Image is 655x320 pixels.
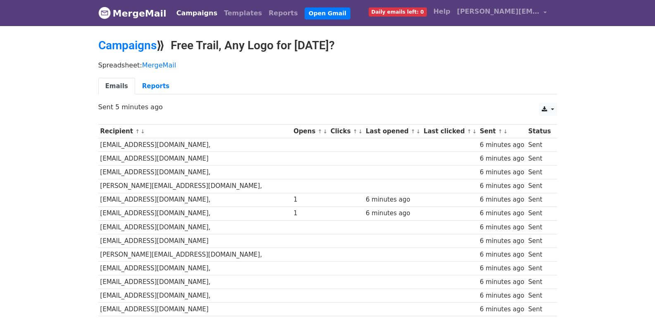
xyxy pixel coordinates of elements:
[480,154,524,164] div: 6 minutes ago
[411,128,415,135] a: ↑
[480,181,524,191] div: 6 minutes ago
[353,128,357,135] a: ↑
[478,125,526,138] th: Sent
[416,128,421,135] a: ↓
[98,103,557,111] p: Sent 5 minutes ago
[98,248,292,261] td: [PERSON_NAME][EMAIL_ADDRESS][DOMAIN_NAME],
[98,275,292,289] td: [EMAIL_ADDRESS][DOMAIN_NAME],
[98,125,292,138] th: Recipient
[323,128,327,135] a: ↓
[480,291,524,301] div: 6 minutes ago
[365,3,430,20] a: Daily emails left: 0
[265,5,301,22] a: Reports
[98,207,292,220] td: [EMAIL_ADDRESS][DOMAIN_NAME],
[480,140,524,150] div: 6 minutes ago
[142,61,176,69] a: MergeMail
[480,250,524,260] div: 6 minutes ago
[98,38,157,52] a: Campaigns
[305,7,350,19] a: Open Gmail
[457,7,540,17] span: [PERSON_NAME][EMAIL_ADDRESS][DOMAIN_NAME]
[526,234,553,248] td: Sent
[173,5,221,22] a: Campaigns
[526,152,553,166] td: Sent
[526,248,553,261] td: Sent
[526,262,553,275] td: Sent
[503,128,508,135] a: ↓
[480,168,524,177] div: 6 minutes ago
[480,195,524,205] div: 6 minutes ago
[480,305,524,314] div: 6 minutes ago
[141,128,145,135] a: ↓
[98,78,135,95] a: Emails
[526,220,553,234] td: Sent
[467,128,472,135] a: ↑
[98,61,557,70] p: Spreadsheet:
[98,220,292,234] td: [EMAIL_ADDRESS][DOMAIN_NAME],
[98,303,292,316] td: [EMAIL_ADDRESS][DOMAIN_NAME]
[480,223,524,232] div: 6 minutes ago
[358,128,363,135] a: ↓
[498,128,503,135] a: ↑
[526,275,553,289] td: Sent
[366,195,419,205] div: 6 minutes ago
[98,5,167,22] a: MergeMail
[369,7,427,17] span: Daily emails left: 0
[480,277,524,287] div: 6 minutes ago
[98,138,292,152] td: [EMAIL_ADDRESS][DOMAIN_NAME],
[318,128,322,135] a: ↑
[291,125,329,138] th: Opens
[526,125,553,138] th: Status
[98,38,557,53] h2: ⟫ Free Trail, Any Logo for [DATE]?
[98,152,292,166] td: [EMAIL_ADDRESS][DOMAIN_NAME]
[526,289,553,303] td: Sent
[480,209,524,218] div: 6 minutes ago
[430,3,454,20] a: Help
[293,195,326,205] div: 1
[526,207,553,220] td: Sent
[98,289,292,303] td: [EMAIL_ADDRESS][DOMAIN_NAME],
[366,209,419,218] div: 6 minutes ago
[98,166,292,179] td: [EMAIL_ADDRESS][DOMAIN_NAME],
[135,78,176,95] a: Reports
[135,128,140,135] a: ↑
[526,303,553,316] td: Sent
[98,179,292,193] td: [PERSON_NAME][EMAIL_ADDRESS][DOMAIN_NAME],
[422,125,478,138] th: Last clicked
[98,7,111,19] img: MergeMail logo
[364,125,422,138] th: Last opened
[221,5,265,22] a: Templates
[98,262,292,275] td: [EMAIL_ADDRESS][DOMAIN_NAME],
[98,234,292,248] td: [EMAIL_ADDRESS][DOMAIN_NAME]
[480,264,524,273] div: 6 minutes ago
[293,209,326,218] div: 1
[472,128,477,135] a: ↓
[526,138,553,152] td: Sent
[526,166,553,179] td: Sent
[526,179,553,193] td: Sent
[454,3,550,23] a: [PERSON_NAME][EMAIL_ADDRESS][DOMAIN_NAME]
[480,236,524,246] div: 6 minutes ago
[526,193,553,207] td: Sent
[98,193,292,207] td: [EMAIL_ADDRESS][DOMAIN_NAME],
[329,125,364,138] th: Clicks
